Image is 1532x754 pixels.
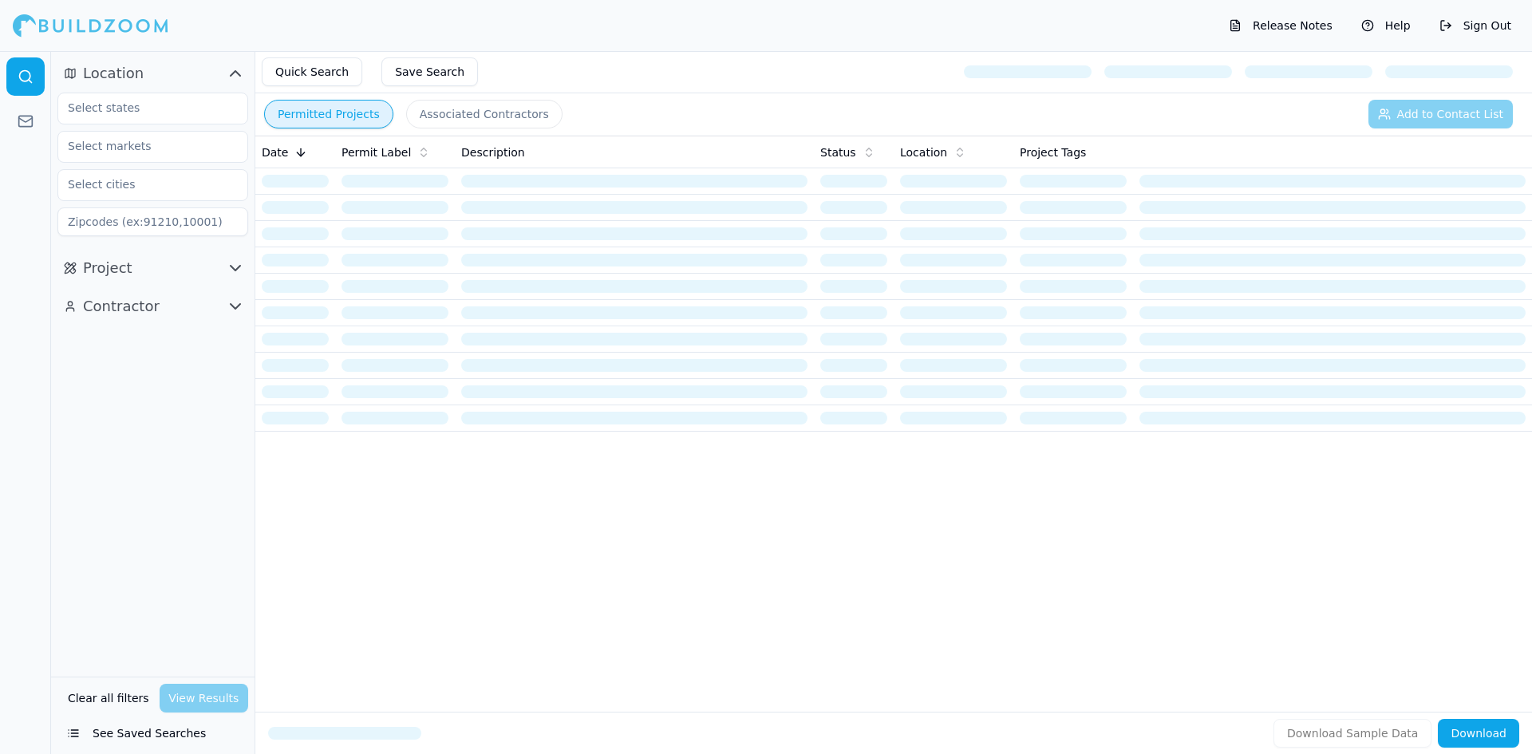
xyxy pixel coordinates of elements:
button: Download [1438,719,1519,748]
span: Permit Label [342,144,411,160]
input: Select states [58,93,227,122]
span: Location [900,144,947,160]
button: Release Notes [1221,13,1340,38]
button: Permitted Projects [264,100,393,128]
span: Description [461,144,525,160]
span: Project [83,257,132,279]
span: Status [820,144,856,160]
button: Associated Contractors [406,100,563,128]
button: Location [57,61,248,86]
span: Contractor [83,295,160,318]
button: Clear all filters [64,684,153,713]
button: See Saved Searches [57,719,248,748]
button: Sign Out [1431,13,1519,38]
input: Select cities [58,170,227,199]
button: Save Search [381,57,478,86]
span: Project Tags [1020,144,1086,160]
button: Contractor [57,294,248,319]
input: Zipcodes (ex:91210,10001) [57,207,248,236]
span: Date [262,144,288,160]
button: Quick Search [262,57,362,86]
span: Location [83,62,144,85]
button: Project [57,255,248,281]
input: Select markets [58,132,227,160]
button: Help [1353,13,1419,38]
